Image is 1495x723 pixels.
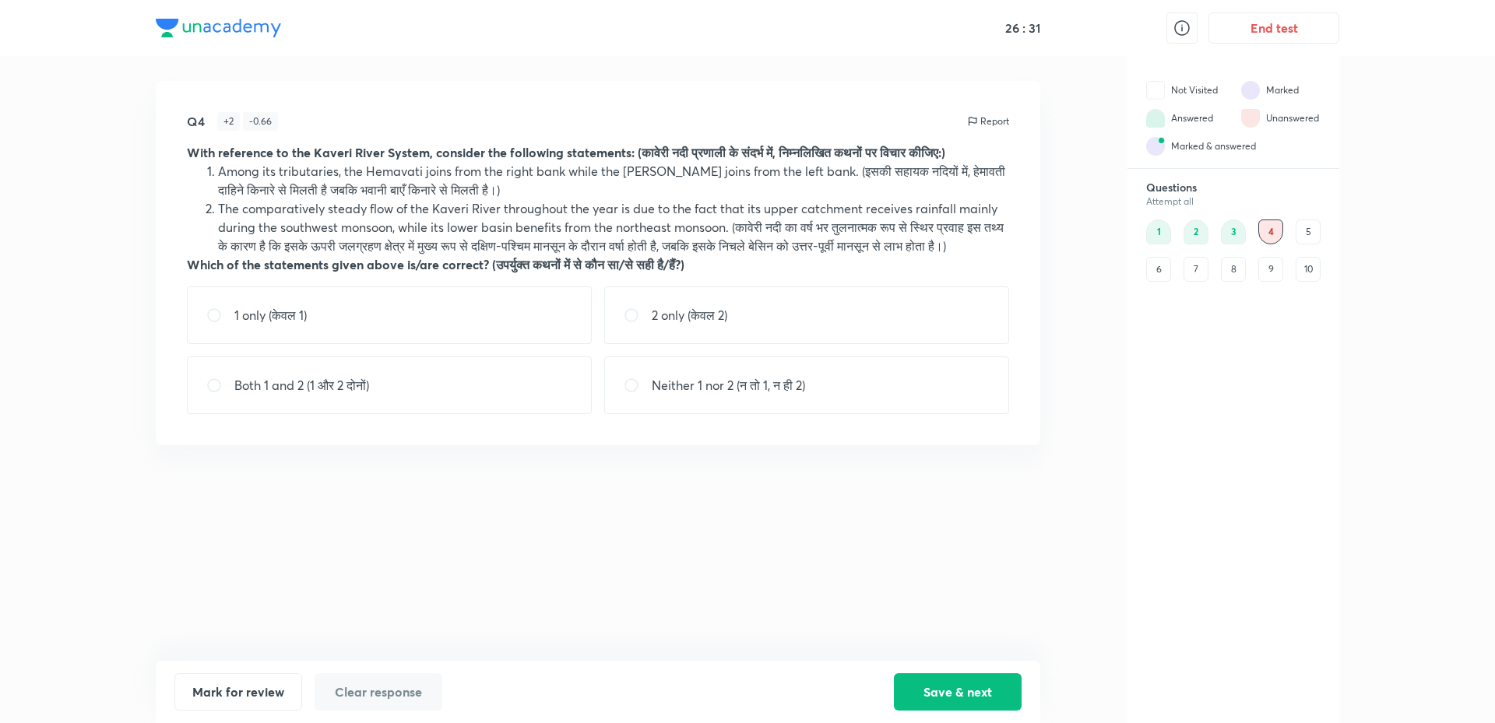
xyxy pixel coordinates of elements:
button: End test [1208,12,1339,44]
h6: Questions [1146,181,1321,195]
p: Report [980,114,1009,128]
h5: Q4 [187,112,205,131]
div: 1 [1146,219,1171,244]
img: attempt state [1146,81,1165,100]
img: attempt state [1241,81,1260,100]
div: 9 [1258,257,1283,282]
div: Attempt all [1146,196,1321,207]
p: Neither 1 nor 2 (न तो 1, न ही 2) [652,376,805,395]
div: Not Visited [1171,83,1218,97]
img: report icon [966,115,979,128]
button: Clear response [315,673,442,711]
div: Marked & answered [1171,139,1256,153]
img: attempt state [1146,109,1165,128]
img: attempt state [1241,109,1260,128]
strong: With reference to the Kaveri River System, consider the following statements: (कावेरी नदी प्रणाली... [187,144,945,160]
div: 4 [1258,219,1283,244]
li: The comparatively steady flow of the Kaveri River throughout the year is due to the fact that its... [218,199,1009,255]
li: Among its tributaries, the Hemavati joins from the right bank while the [PERSON_NAME] joins from ... [218,162,1009,199]
p: 1 only (केवल 1) [234,306,307,325]
img: attempt state [1146,137,1165,156]
div: + 2 [217,112,240,131]
div: 2 [1184,219,1208,244]
h5: 26 : [1002,20,1025,36]
strong: Which of the statements given above is/are correct? (उपर्युक्त कथनों में से कौन सा/से सही है/हैं?) [187,256,684,272]
p: 2 only (केवल 2) [652,306,727,325]
p: Both 1 and 2 (1 और 2 दोनों) [234,376,369,395]
button: Mark for review [174,673,302,711]
div: 7 [1184,257,1208,282]
button: Save & next [894,673,1022,711]
h5: 31 [1025,20,1040,36]
div: Answered [1171,111,1213,125]
div: Unanswered [1266,111,1319,125]
div: 3 [1221,219,1246,244]
div: - 0.66 [243,112,278,131]
div: Marked [1266,83,1299,97]
div: 8 [1221,257,1246,282]
div: 5 [1296,219,1321,244]
div: 10 [1296,257,1321,282]
div: 6 [1146,257,1171,282]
